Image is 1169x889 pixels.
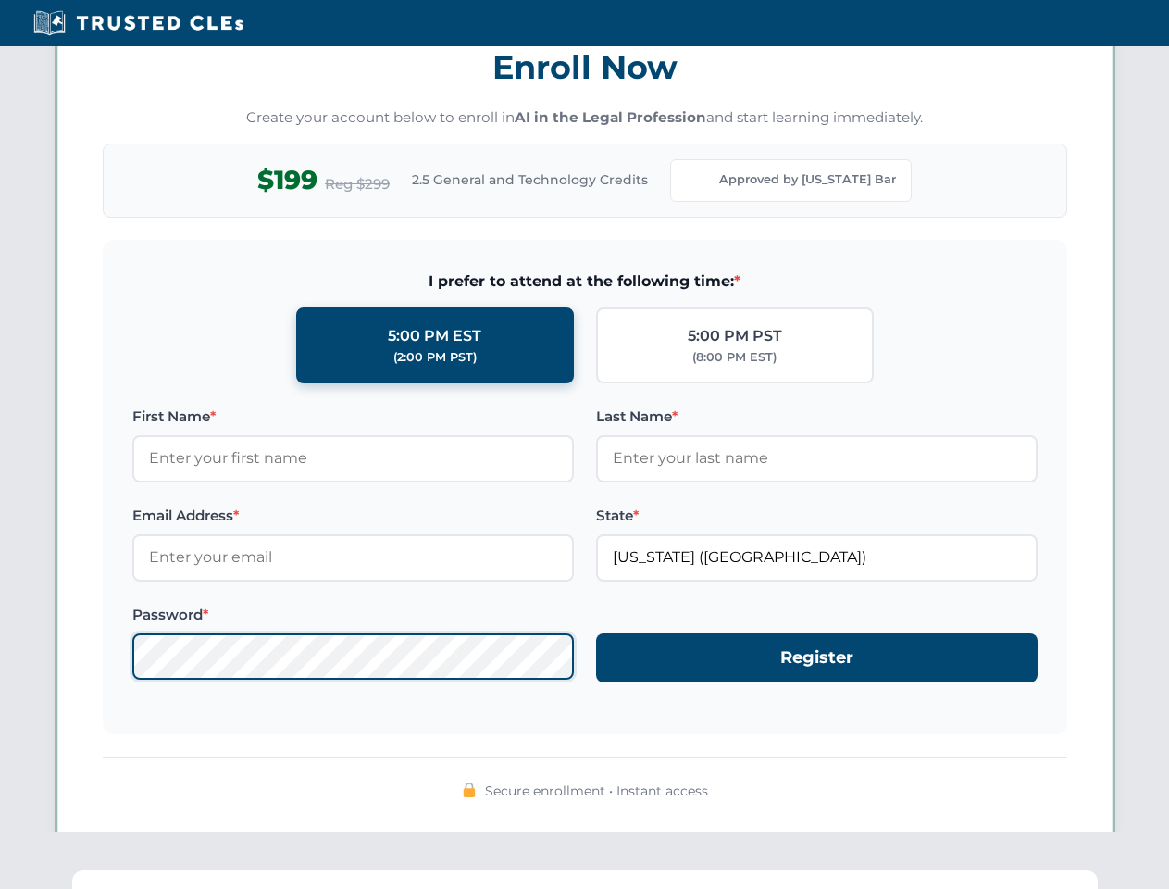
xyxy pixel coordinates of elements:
div: (2:00 PM PST) [393,348,477,367]
span: Secure enrollment • Instant access [485,781,708,801]
img: Florida Bar [686,168,712,194]
div: (8:00 PM EST) [692,348,777,367]
label: First Name [132,406,574,428]
label: Password [132,604,574,626]
div: 5:00 PM EST [388,324,481,348]
span: 2.5 General and Technology Credits [412,169,648,190]
input: Enter your first name [132,435,574,482]
input: Enter your email [132,534,574,581]
p: Create your account below to enroll in and start learning immediately. [103,107,1067,129]
input: Florida (FL) [596,534,1038,581]
strong: AI in the Legal Profession [515,108,706,126]
span: I prefer to attend at the following time: [132,269,1038,294]
label: Email Address [132,505,574,527]
span: $199 [257,159,317,201]
span: Approved by [US_STATE] Bar [719,170,896,189]
h3: Enroll Now [103,38,1067,96]
div: 5:00 PM PST [688,324,782,348]
label: State [596,505,1038,527]
span: Reg $299 [325,173,390,195]
label: Last Name [596,406,1038,428]
input: Enter your last name [596,435,1038,482]
img: Trusted CLEs [28,9,249,37]
img: 🔒 [462,783,477,797]
button: Register [596,633,1038,682]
